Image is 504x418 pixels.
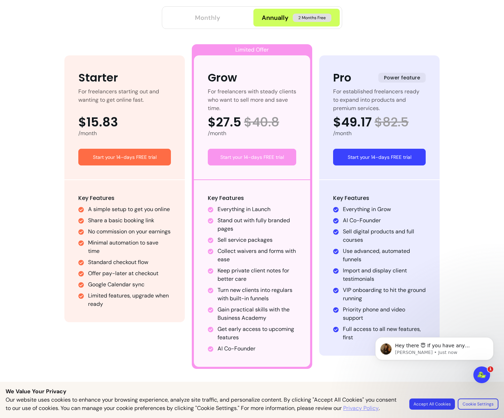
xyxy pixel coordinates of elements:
div: Monthly [195,13,220,23]
div: /month [208,129,296,138]
li: Gain practical skills with the Business Academy [218,305,296,322]
div: /month [78,129,171,138]
li: Google Calendar sync [88,280,171,289]
button: Accept All Cookies [409,398,455,410]
a: Privacy Policy [343,404,379,412]
li: Everything in Grow [343,205,426,214]
li: AI Co-Founder [218,345,296,353]
li: Collect waivers and forms with ease [218,247,296,264]
li: Limited features, upgrade when ready [88,292,171,308]
li: Full access to all new features, first [343,325,426,342]
span: Power feature [378,73,426,83]
li: Get early access to upcoming features [218,325,296,342]
div: For freelancers with steady clients who want to sell more and save time. [208,87,296,104]
li: Import and display client testimonials [343,266,426,283]
span: Key Features [78,194,115,202]
div: Grow [208,69,237,86]
li: Share a basic booking link [88,216,171,225]
span: 2 Months Free [293,14,331,22]
li: VIP onboarding to hit the ground running [343,286,426,303]
div: For established freelancers ready to expand into products and premium services. [333,87,426,104]
li: AI Co-Founder [343,216,426,225]
iframe: Intercom live chat [473,366,490,383]
li: Priority phone and video support [343,305,426,322]
span: Key Features [333,194,369,202]
span: Key Features [208,194,244,202]
div: Pro [333,69,351,86]
span: $27.5 [208,115,241,129]
li: A simple setup to get you online [88,205,171,214]
li: Sell service packages [218,236,296,244]
button: Cookie Settings [458,398,498,410]
span: $ 82.5 [375,115,409,129]
span: $ 40.8 [244,115,279,129]
li: Offer pay-later at checkout [88,269,171,278]
span: Annually [262,13,289,23]
li: Keep private client notes for better care [218,266,296,283]
li: Standard checkout flow [88,258,171,266]
li: Sell digital products and full courses [343,227,426,244]
div: Limited Offer [194,44,310,55]
div: For freelancers starting out and wanting to get online fast. [78,87,171,104]
a: Start your 14-days FREE trial [208,149,296,165]
iframe: Intercom notifications message [365,323,504,399]
li: Stand out with fully branded pages [218,216,296,233]
li: No commission on your earnings [88,227,171,236]
li: Use advanced, automated funnels [343,247,426,264]
a: Start your 14-days FREE trial [333,149,426,165]
li: Minimal automation to save time [88,239,171,255]
a: Start your 14-days FREE trial [78,149,171,165]
p: Our website uses cookies to enhance your browsing experience, analyze site traffic, and personali... [6,396,401,412]
p: We Value Your Privacy [6,387,498,396]
li: Everything in Launch [218,205,296,214]
span: $15.83 [78,115,118,129]
div: Starter [78,69,118,86]
li: Turn new clients into regulars with built-in funnels [218,286,296,303]
span: 1 [488,366,493,372]
span: $49.17 [333,115,372,129]
div: /month [333,129,426,138]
